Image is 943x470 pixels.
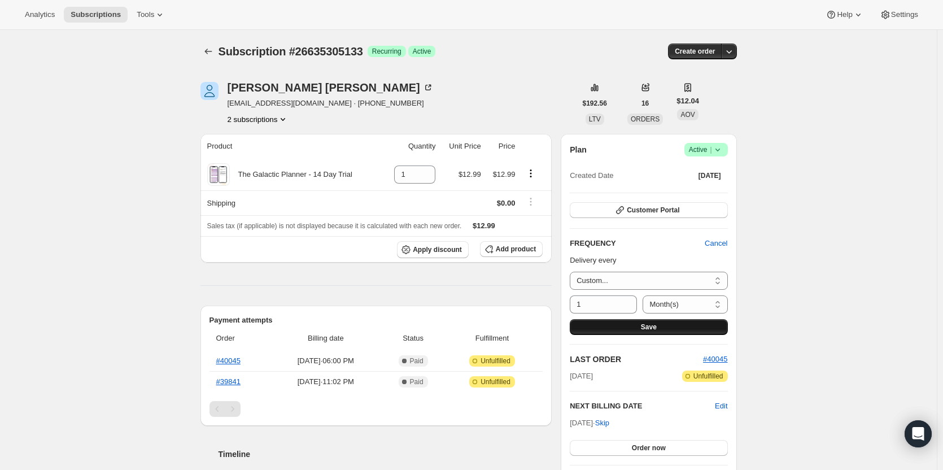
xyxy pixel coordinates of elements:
div: The Galactic Planner - 14 Day Trial [230,169,352,180]
span: Tools [137,10,154,19]
th: Price [484,134,519,159]
span: Cancel [705,238,727,249]
span: Order now [632,443,666,452]
span: Billing date [273,333,378,344]
span: $192.56 [583,99,607,108]
button: Subscriptions [200,43,216,59]
button: Product actions [522,167,540,180]
button: Edit [715,401,727,412]
span: | [710,145,711,154]
span: ORDERS [631,115,660,123]
span: [EMAIL_ADDRESS][DOMAIN_NAME] · [PHONE_NUMBER] [228,98,434,109]
div: Open Intercom Messenger [905,420,932,447]
button: #40045 [703,354,727,365]
span: Active [689,144,723,155]
a: #40045 [216,356,241,365]
button: Customer Portal [570,202,727,218]
h2: Timeline [219,449,552,460]
span: Fulfillment [448,333,536,344]
button: Apply discount [397,241,469,258]
span: Status [385,333,441,344]
span: Customer Portal [627,206,679,215]
span: $12.99 [473,221,495,230]
span: Save [641,323,657,332]
span: Created Date [570,170,613,181]
span: $12.99 [459,170,481,179]
button: $192.56 [576,95,614,111]
span: $12.99 [493,170,516,179]
button: Settings [873,7,925,23]
span: Unfulfilled [481,377,510,386]
th: Quantity [383,134,439,159]
span: Settings [891,10,918,19]
span: 16 [641,99,649,108]
div: [PERSON_NAME] [PERSON_NAME] [228,82,434,93]
button: Skip [588,414,616,432]
button: Help [819,7,870,23]
button: Shipping actions [522,195,540,208]
span: Dianne Johnson [200,82,219,100]
span: Apply discount [413,245,462,254]
span: Active [413,47,431,56]
span: Paid [410,356,424,365]
button: Add product [480,241,543,257]
a: #39841 [216,377,241,386]
button: Save [570,319,727,335]
span: Help [837,10,852,19]
span: Unfulfilled [481,356,510,365]
span: Unfulfilled [693,372,723,381]
span: Add product [496,245,536,254]
th: Product [200,134,383,159]
nav: Pagination [209,401,543,417]
th: Unit Price [439,134,484,159]
img: product img [208,163,228,186]
button: Tools [130,7,172,23]
span: Create order [675,47,715,56]
span: [DATE] [570,371,593,382]
th: Order [209,326,270,351]
button: Order now [570,440,727,456]
span: $12.04 [676,95,699,107]
a: #40045 [703,355,727,363]
button: Cancel [698,234,734,253]
span: Paid [410,377,424,386]
button: Product actions [228,114,289,125]
span: Subscription #26635305133 [219,45,363,58]
span: Recurring [372,47,401,56]
span: AOV [680,111,695,119]
span: [DATE] [698,171,721,180]
button: 16 [635,95,656,111]
h2: FREQUENCY [570,238,705,249]
p: Delivery every [570,255,727,266]
button: Create order [668,43,722,59]
span: $0.00 [497,199,516,207]
h2: NEXT BILLING DATE [570,401,715,412]
button: [DATE] [692,168,728,184]
span: Subscriptions [71,10,121,19]
span: [DATE] · 06:00 PM [273,355,378,367]
span: LTV [589,115,601,123]
span: Sales tax (if applicable) is not displayed because it is calculated with each new order. [207,222,462,230]
button: Subscriptions [64,7,128,23]
th: Shipping [200,190,383,215]
h2: Payment attempts [209,315,543,326]
span: [DATE] · 11:02 PM [273,376,378,388]
span: [DATE] · [570,419,609,427]
button: Analytics [18,7,62,23]
span: Analytics [25,10,55,19]
h2: Plan [570,144,587,155]
span: Skip [595,417,609,429]
h2: LAST ORDER [570,354,703,365]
